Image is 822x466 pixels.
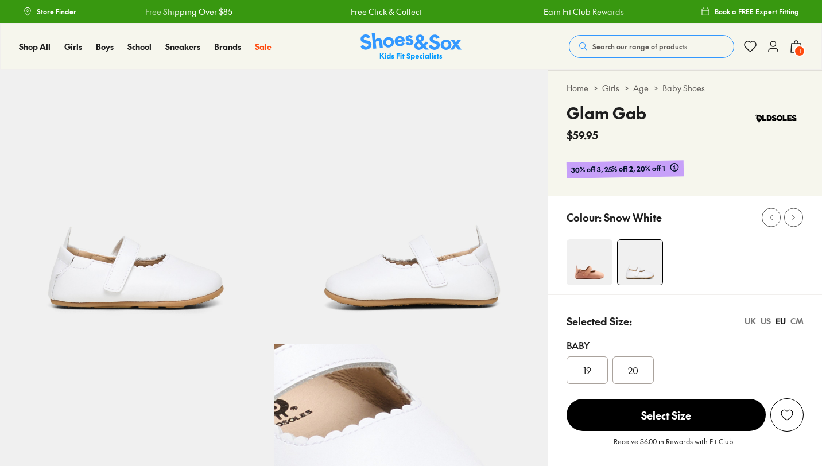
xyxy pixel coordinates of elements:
[127,41,152,53] a: School
[64,41,82,52] span: Girls
[567,313,632,329] p: Selected Size:
[794,45,805,57] span: 1
[618,240,662,285] img: 4-499724_1
[360,33,462,61] img: SNS_Logo_Responsive.svg
[745,315,756,327] div: UK
[633,82,649,94] a: Age
[571,162,665,176] span: 30% off 3, 25% off 2, 20% off 1
[274,70,548,344] img: 5-499725_1
[701,1,799,22] a: Book a FREE Expert Fitting
[64,41,82,53] a: Girls
[96,41,114,53] a: Boys
[567,239,612,285] img: 4-551113_1
[19,41,51,53] a: Shop All
[662,82,705,94] a: Baby Shoes
[715,6,799,17] span: Book a FREE Expert Fitting
[351,6,422,18] a: Free Click & Collect
[604,209,662,225] p: Snow White
[214,41,241,52] span: Brands
[749,101,804,135] img: Vendor logo
[127,41,152,52] span: School
[23,1,76,22] a: Store Finder
[19,41,51,52] span: Shop All
[628,363,638,377] span: 20
[602,82,619,94] a: Girls
[165,41,200,52] span: Sneakers
[37,6,76,17] span: Store Finder
[567,209,602,225] p: Colour:
[583,363,591,377] span: 19
[569,35,734,58] button: Search our range of products
[96,41,114,52] span: Boys
[776,315,786,327] div: EU
[145,6,232,18] a: Free Shipping Over $85
[255,41,272,53] a: Sale
[770,398,804,432] button: Add to Wishlist
[214,41,241,53] a: Brands
[592,41,687,52] span: Search our range of products
[761,315,771,327] div: US
[567,101,646,125] h4: Glam Gab
[165,41,200,53] a: Sneakers
[544,6,624,18] a: Earn Fit Club Rewards
[360,33,462,61] a: Shoes & Sox
[567,399,766,431] span: Select Size
[567,82,804,94] div: > > >
[789,34,803,59] button: 1
[567,338,804,352] div: Baby
[790,315,804,327] div: CM
[567,127,598,143] span: $59.95
[255,41,272,52] span: Sale
[614,436,733,457] p: Receive $6.00 in Rewards with Fit Club
[567,398,766,432] button: Select Size
[567,82,588,94] a: Home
